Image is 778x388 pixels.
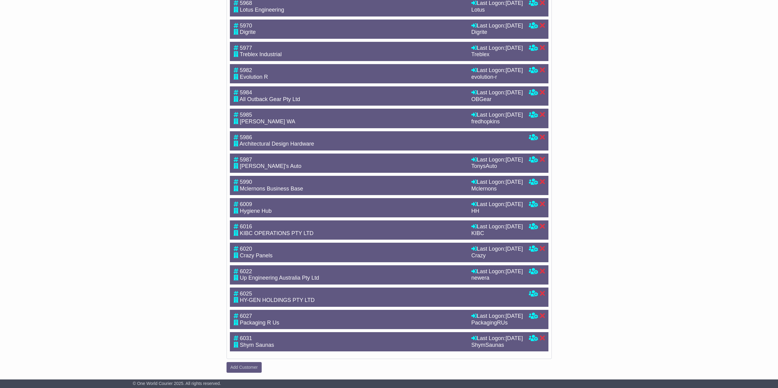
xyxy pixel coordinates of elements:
span: 5990 [240,179,252,185]
span: 5970 [240,23,252,29]
div: evolution-r [471,74,523,81]
div: Mclernons [471,186,523,192]
span: [DATE] [506,246,523,252]
div: Last Logon: [471,179,523,186]
span: 5985 [240,112,252,118]
div: Treblex [471,51,523,58]
span: All Outback Gear Pty Ltd [240,96,300,102]
span: HY-GEN HOLDINGS PTY LTD [240,297,315,303]
div: Crazy [471,252,523,259]
div: Last Logon: [471,45,523,52]
span: Architectural Design Hardware [240,141,314,147]
div: PackagingRUs [471,320,523,326]
span: 6025 [240,291,252,297]
span: [DATE] [506,223,523,230]
div: fredhopkins [471,118,523,125]
span: [DATE] [506,335,523,341]
span: 6020 [240,246,252,252]
span: Evolution R [240,74,268,80]
span: 6016 [240,223,252,230]
span: [DATE] [506,179,523,185]
div: Last Logon: [471,335,523,342]
span: 6022 [240,268,252,274]
div: Last Logon: [471,89,523,96]
span: Packaging R Us [240,320,279,326]
div: Last Logon: [471,157,523,163]
span: [DATE] [506,201,523,207]
div: TonysAuto [471,163,523,170]
span: 5986 [240,134,252,140]
span: 5982 [240,67,252,73]
div: ShymSaunas [471,342,523,349]
span: Digrite [240,29,256,35]
div: Last Logon: [471,23,523,29]
div: KIBC [471,230,523,237]
span: © One World Courier 2025. All rights reserved. [133,381,221,386]
div: Lotus [471,7,523,13]
div: HH [471,208,523,215]
span: Shym Saunas [240,342,274,348]
div: Last Logon: [471,201,523,208]
span: [DATE] [506,268,523,274]
span: [DATE] [506,23,523,29]
div: Last Logon: [471,313,523,320]
span: 5984 [240,89,252,96]
span: 5987 [240,157,252,163]
span: Hygiene Hub [240,208,272,214]
div: newera [471,275,523,281]
div: OBGear [471,96,523,103]
span: 6027 [240,313,252,319]
span: [PERSON_NAME]'s Auto [240,163,302,169]
span: [DATE] [506,112,523,118]
div: Digrite [471,29,523,36]
span: Treblex Industrial [240,51,282,57]
span: [PERSON_NAME] WA [240,118,295,125]
a: Add Customer [227,362,262,373]
span: [DATE] [506,313,523,319]
span: KIBC OPERATIONS PTY LTD [240,230,314,236]
span: 6031 [240,335,252,341]
span: Mclernons Business Base [240,186,303,192]
span: Lotus Engineering [240,7,284,13]
div: Last Logon: [471,67,523,74]
span: Up Engineering Australia Pty Ltd [240,275,319,281]
div: Last Logon: [471,246,523,252]
div: Last Logon: [471,223,523,230]
span: [DATE] [506,67,523,73]
div: Last Logon: [471,268,523,275]
span: [DATE] [506,45,523,51]
span: Crazy Panels [240,252,273,259]
span: 5977 [240,45,252,51]
div: Last Logon: [471,112,523,118]
span: 6009 [240,201,252,207]
span: [DATE] [506,89,523,96]
span: [DATE] [506,157,523,163]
